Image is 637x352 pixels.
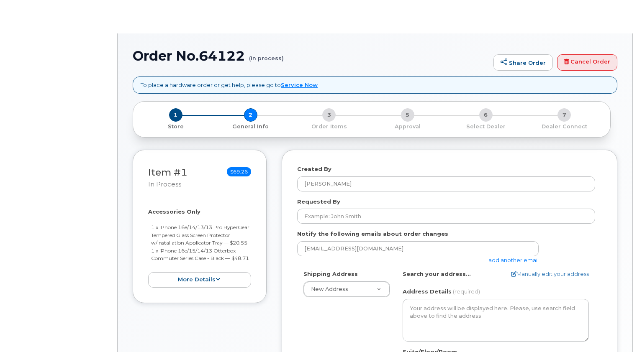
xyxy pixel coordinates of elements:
[143,123,208,130] p: Store
[141,81,318,89] p: To place a hardware order or get help, please go to
[311,286,348,292] span: New Address
[151,224,249,246] small: 1 x iPhone 16e/14/13/13 Pro HyperGear Tempered Glass Screen Protector w/Installation Applicator T...
[297,241,539,256] input: Example: john@appleseed.com
[148,272,251,288] button: more details
[297,165,331,173] label: Created By
[151,247,249,262] small: 1 x iPhone 16e/15/14/13 Otterbox Commuter Series Case - Black — $48.71
[281,82,318,88] a: Service Now
[227,167,251,176] span: $69.26
[557,54,617,71] a: Cancel Order
[297,209,595,224] input: Example: John Smith
[297,198,340,206] label: Requested By
[148,208,200,215] strong: Accessories Only
[488,257,539,263] a: add another email
[133,48,489,63] h1: Order No.64122
[169,108,182,122] span: 1
[148,181,181,188] small: in process
[303,270,358,278] label: Shipping Address
[403,288,452,296] label: Address Details
[148,167,188,189] h3: Item #1
[297,230,448,238] label: Notify the following emails about order changes
[511,270,589,278] a: Manually edit your address
[493,54,553,71] a: Share Order
[403,270,471,278] label: Search your address...
[249,48,284,61] small: (in process)
[453,288,480,295] span: (required)
[304,282,390,297] a: New Address
[140,122,211,130] a: 1 Store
